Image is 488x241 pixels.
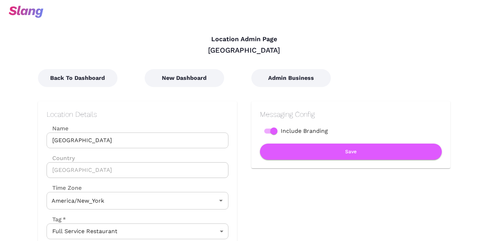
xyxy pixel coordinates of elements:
[38,74,117,81] a: Back To Dashboard
[47,184,228,192] label: Time Zone
[251,74,331,81] a: Admin Business
[47,110,228,119] h2: Location Details
[281,127,328,135] span: Include Branding
[38,35,450,43] h4: Location Admin Page
[145,74,224,81] a: New Dashboard
[260,144,442,160] button: Save
[38,45,450,55] div: [GEOGRAPHIC_DATA]
[38,69,117,87] button: Back To Dashboard
[47,215,66,223] label: Tag
[260,110,442,119] h2: Messaging Config
[47,124,228,132] label: Name
[216,196,226,206] button: Open
[145,69,224,87] button: New Dashboard
[47,223,228,239] div: Full Service Restaurant
[251,69,331,87] button: Admin Business
[47,154,228,162] label: Country
[9,6,43,18] img: svg+xml;base64,PHN2ZyB3aWR0aD0iOTciIGhlaWdodD0iMzQiIHZpZXdCb3g9IjAgMCA5NyAzNCIgZmlsbD0ibm9uZSIgeG...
